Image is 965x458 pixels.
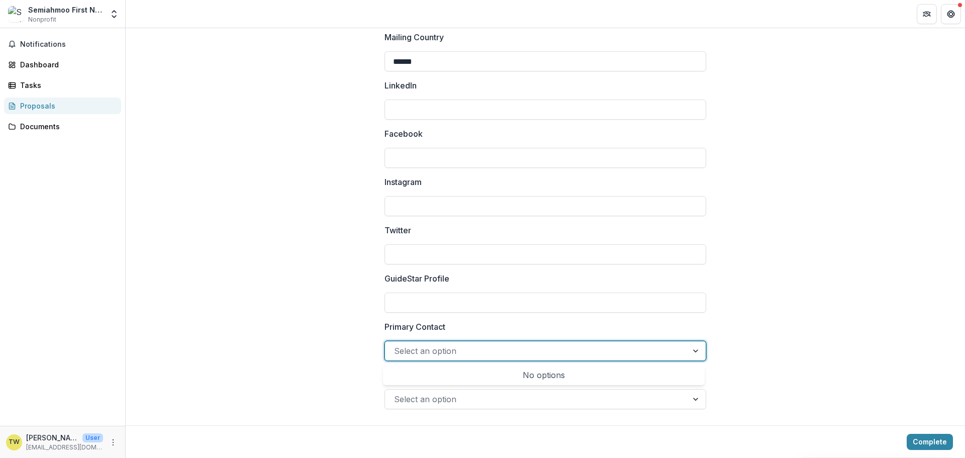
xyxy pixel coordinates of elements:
div: Documents [20,121,113,132]
a: Documents [4,118,121,135]
button: Partners [917,4,937,24]
button: Complete [907,434,953,450]
button: Get Help [941,4,961,24]
a: Tasks [4,77,121,94]
p: LinkedIn [384,79,417,91]
p: [PERSON_NAME] [26,432,78,443]
p: GuideStar Profile [384,272,449,285]
p: Primary Contact [384,321,445,333]
p: Instagram [384,176,422,188]
p: [EMAIL_ADDRESS][DOMAIN_NAME] [26,443,103,452]
span: Notifications [20,40,117,49]
img: Semiahmoo First Nation [8,6,24,22]
div: Semiahmoo First Nation [28,5,103,15]
a: Dashboard [4,56,121,73]
div: Select options list [383,365,705,385]
p: Mailing Country [384,31,444,43]
button: Open entity switcher [107,4,121,24]
p: Twitter [384,224,411,236]
div: No options [385,365,703,385]
div: Tasks [20,80,113,90]
div: Tony Wong [9,439,20,445]
p: User [82,433,103,442]
button: Notifications [4,36,121,52]
span: Nonprofit [28,15,56,24]
button: More [107,436,119,448]
div: Proposals [20,101,113,111]
a: Proposals [4,98,121,114]
p: Facebook [384,128,423,140]
div: Dashboard [20,59,113,70]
